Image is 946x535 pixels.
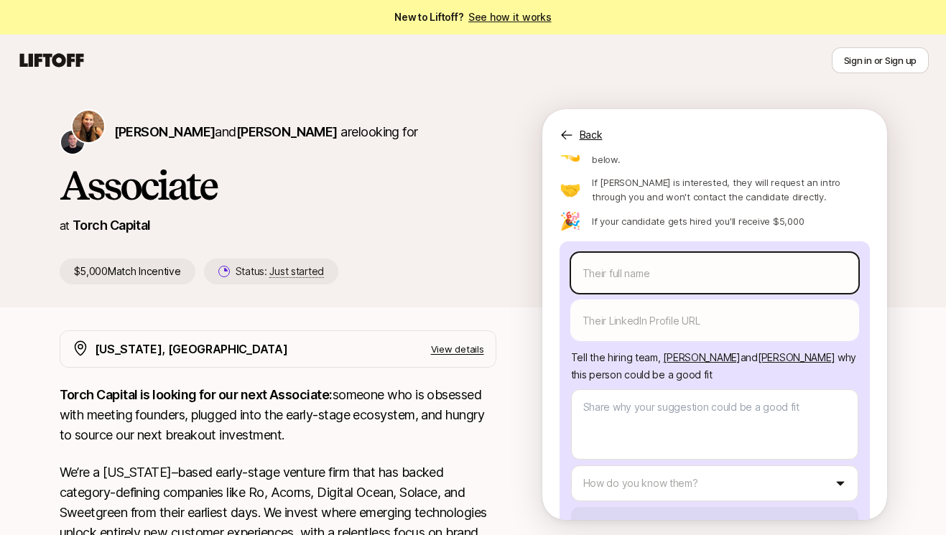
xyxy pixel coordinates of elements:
[758,351,835,363] span: [PERSON_NAME]
[215,124,337,139] span: and
[60,259,195,284] p: $5,000 Match Incentive
[592,175,869,204] p: If [PERSON_NAME] is interested, they will request an intro through you and won't contact the cand...
[269,265,324,278] span: Just started
[560,213,581,230] p: 🎉
[571,349,858,383] p: Tell the hiring team, why this person could be a good fit
[560,181,581,198] p: 🤝
[73,111,104,142] img: Katie Reiner
[236,124,338,139] span: [PERSON_NAME]
[663,351,740,363] span: [PERSON_NAME]
[832,47,929,73] button: Sign in or Sign up
[394,9,551,26] span: New to Liftoff?
[114,122,418,142] p: are looking for
[580,126,603,144] p: Back
[61,131,84,154] img: Christopher Harper
[114,124,215,139] span: [PERSON_NAME]
[60,387,333,402] strong: Torch Capital is looking for our next Associate:
[468,11,552,23] a: See how it works
[236,263,324,280] p: Status:
[95,340,288,358] p: [US_STATE], [GEOGRAPHIC_DATA]
[431,342,484,356] p: View details
[560,144,581,161] p: 💫
[592,214,804,228] p: If your candidate gets hired you'll receive $5,000
[73,218,151,233] a: Torch Capital
[60,385,496,445] p: someone who is obsessed with meeting founders, plugged into the early-stage ecosystem, and hungry...
[60,216,70,235] p: at
[741,351,835,363] span: and
[60,164,496,207] h1: Associate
